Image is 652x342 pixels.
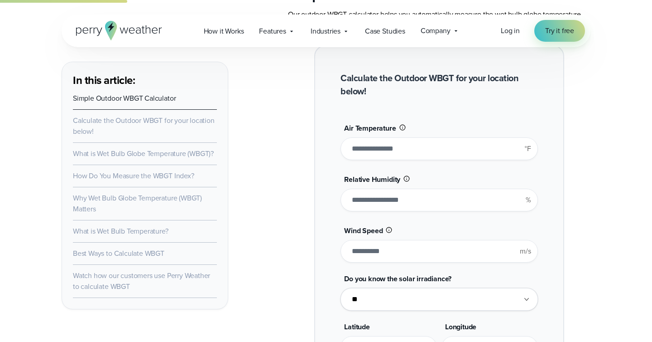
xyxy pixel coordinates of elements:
a: Log in [501,25,520,36]
a: Simple Outdoor WBGT Calculator [73,93,176,103]
span: Case Studies [365,26,405,37]
p: Our outdoor WBGT calculator helps you automatically measure the wet bulb globe temperature quickl... [288,9,590,31]
span: How it Works [204,26,244,37]
a: What is Wet Bulb Globe Temperature (WBGT)? [73,148,214,159]
span: Company [421,25,451,36]
span: Features [259,26,286,37]
a: How Do You Measure the WBGT Index? [73,171,194,181]
span: Latitude [344,322,370,332]
a: Case Studies [357,22,413,40]
a: Why Wet Bulb Globe Temperature (WBGT) Matters [73,193,202,214]
a: Calculate the Outdoor WBGT for your location below! [73,115,215,137]
a: Watch how our customers use Perry Weather to calculate WBGT [73,270,210,292]
a: Best Ways to Calculate WBGT [73,248,164,259]
span: Do you know the solar irradiance? [344,274,451,284]
span: Wind Speed [344,225,383,236]
span: Air Temperature [344,123,396,133]
span: Longitude [445,322,476,332]
h3: In this article: [73,73,217,88]
a: Try it free [534,20,585,42]
a: How it Works [196,22,252,40]
a: What is Wet Bulb Temperature? [73,226,168,236]
span: Relative Humidity [344,174,400,185]
span: Try it free [545,25,574,36]
span: Industries [311,26,340,37]
h2: Calculate the Outdoor WBGT for your location below! [340,72,537,98]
